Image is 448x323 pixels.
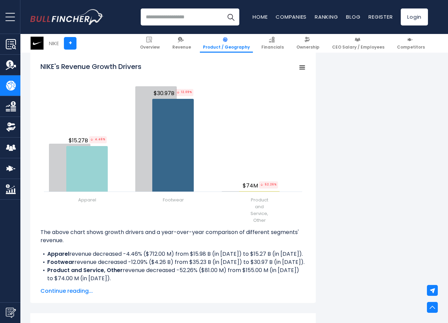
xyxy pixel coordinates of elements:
a: Revenue [169,34,194,53]
a: Ranking [315,13,338,20]
a: Financials [258,34,287,53]
a: Product / Geography [200,34,253,53]
a: CEO Salary / Employees [329,34,387,53]
tspan: 4.46% [89,136,107,143]
a: Companies [276,13,307,20]
a: Register [368,13,393,20]
img: NKE logo [31,37,44,50]
span: $74M [243,181,279,190]
p: The above chart shows growth drivers and a year-over-year comparison of different segments' revenue. [40,228,306,245]
a: Login [401,8,428,25]
svg: NIKE's Revenue Growth Drivers [40,58,306,228]
b: Apparel [47,250,69,258]
a: Overview [137,34,163,53]
span: CEO Salary / Employees [332,44,384,50]
tspan: 52.26% [259,181,278,189]
img: Bullfincher logo [30,9,104,25]
span: Competitors [397,44,425,50]
b: Product and Service, Other [47,266,123,274]
a: Home [253,13,268,20]
span: Apparel [78,197,96,203]
span: Product and Service, Other [251,197,268,224]
a: Competitors [394,34,428,53]
a: Ownership [293,34,323,53]
img: Ownership [6,122,16,132]
span: Product / Geography [203,44,250,50]
span: Ownership [296,44,320,50]
span: Continue reading... [40,287,306,295]
li: revenue decreased -12.09% ($4.26 B) from $35.23 B (in [DATE]) to $30.97 B (in [DATE]). [40,258,306,266]
a: Blog [346,13,360,20]
b: Footwear [47,258,74,266]
li: revenue decreased -4.46% ($712.00 M) from $15.98 B (in [DATE]) to $15.27 B (in [DATE]). [40,250,306,258]
span: Financials [261,44,284,50]
span: $15.27B [69,136,108,145]
span: Overview [140,44,160,50]
li: revenue decreased -52.26% ($81.00 M) from $155.00 M (in [DATE]) to $74.00 M (in [DATE]). [40,266,306,283]
a: + [64,37,76,50]
tspan: 12.09% [175,89,193,96]
a: Go to homepage [30,9,103,25]
span: Revenue [172,44,191,50]
button: Search [222,8,239,25]
span: Footwear [163,197,184,203]
span: $30.97B [154,89,194,97]
tspan: NIKE's Revenue Growth Drivers [40,62,141,71]
div: NIKE [49,39,59,47]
